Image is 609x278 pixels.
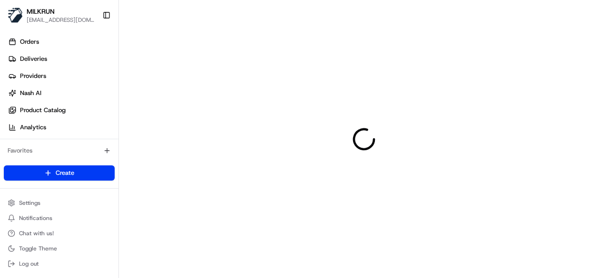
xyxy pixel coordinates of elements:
[27,16,95,24] button: [EMAIL_ADDRESS][DOMAIN_NAME]
[20,55,47,63] span: Deliveries
[19,245,57,252] span: Toggle Theme
[4,86,118,101] a: Nash AI
[27,7,55,16] button: MILKRUN
[4,257,115,270] button: Log out
[4,51,118,67] a: Deliveries
[20,72,46,80] span: Providers
[4,211,115,225] button: Notifications
[56,169,74,177] span: Create
[4,227,115,240] button: Chat with us!
[4,34,118,49] a: Orders
[19,199,40,207] span: Settings
[4,68,118,84] a: Providers
[4,143,115,158] div: Favorites
[19,260,39,268] span: Log out
[20,123,46,132] span: Analytics
[20,106,66,115] span: Product Catalog
[20,89,41,97] span: Nash AI
[4,103,118,118] a: Product Catalog
[4,242,115,255] button: Toggle Theme
[20,38,39,46] span: Orders
[4,4,98,27] button: MILKRUNMILKRUN[EMAIL_ADDRESS][DOMAIN_NAME]
[19,230,54,237] span: Chat with us!
[4,165,115,181] button: Create
[4,196,115,210] button: Settings
[8,8,23,23] img: MILKRUN
[4,120,118,135] a: Analytics
[19,214,52,222] span: Notifications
